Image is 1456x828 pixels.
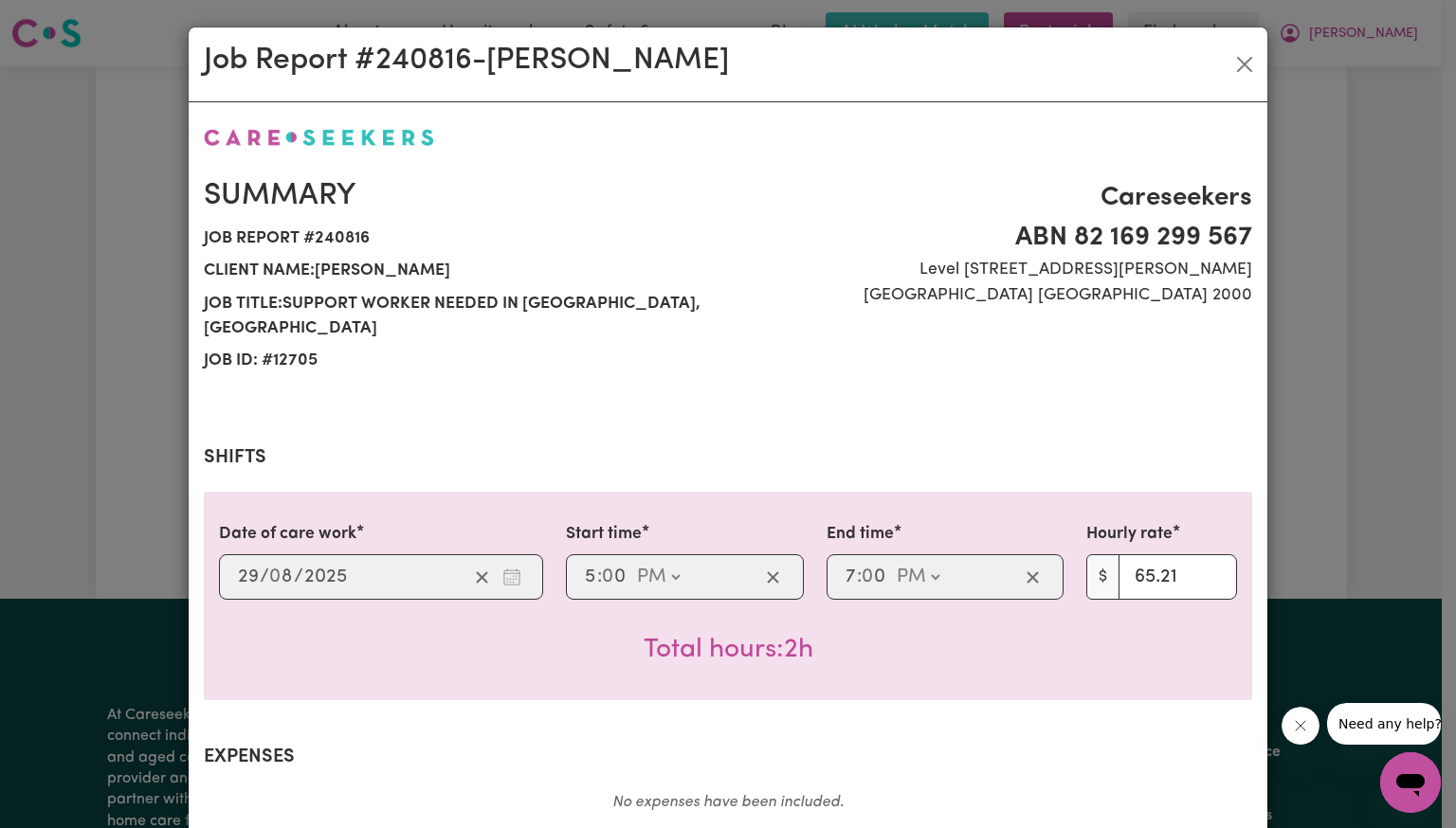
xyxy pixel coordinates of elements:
[862,567,873,586] span: 0
[303,563,348,591] input: ----
[739,178,1252,218] span: Careseekers
[204,446,1252,469] h2: Shifts
[1380,752,1441,813] iframe: Button to launch messaging window
[467,563,497,591] button: Clear date
[204,129,434,146] img: Careseekers logo
[739,283,1252,308] span: [GEOGRAPHIC_DATA] [GEOGRAPHIC_DATA] 2000
[739,258,1252,282] span: Level [STREET_ADDRESS][PERSON_NAME]
[1086,522,1173,547] label: Hourly rate
[219,522,356,547] label: Date of care work
[1282,707,1319,745] iframe: Close message
[1086,554,1119,600] span: $
[237,563,260,591] input: --
[612,795,844,810] em: No expenses have been included.
[270,563,294,591] input: --
[204,255,717,287] span: Client name: [PERSON_NAME]
[204,746,1252,768] h2: Expenses
[260,567,269,587] span: /
[602,567,613,586] span: 0
[1229,49,1260,80] button: Close
[857,567,862,587] span: :
[644,637,813,663] span: Total hours worked: 2 hours
[597,567,602,587] span: :
[204,288,717,346] span: Job title: Support Worker Needed In [GEOGRAPHIC_DATA], [GEOGRAPHIC_DATA]
[827,522,894,547] label: End time
[204,43,729,79] h2: Job Report # 240816 - [PERSON_NAME]
[11,13,115,28] span: Need any help?
[603,563,628,591] input: --
[1327,703,1441,745] iframe: Message from company
[584,563,597,591] input: --
[845,563,857,591] input: --
[863,563,887,591] input: --
[566,522,642,547] label: Start time
[497,563,527,591] button: Enter the date of care work
[204,223,717,255] span: Job report # 240816
[739,218,1252,258] span: ABN 82 169 299 567
[204,345,717,377] span: Job ID: # 12705
[269,567,281,586] span: 0
[294,567,303,587] span: /
[204,178,717,214] h2: Summary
